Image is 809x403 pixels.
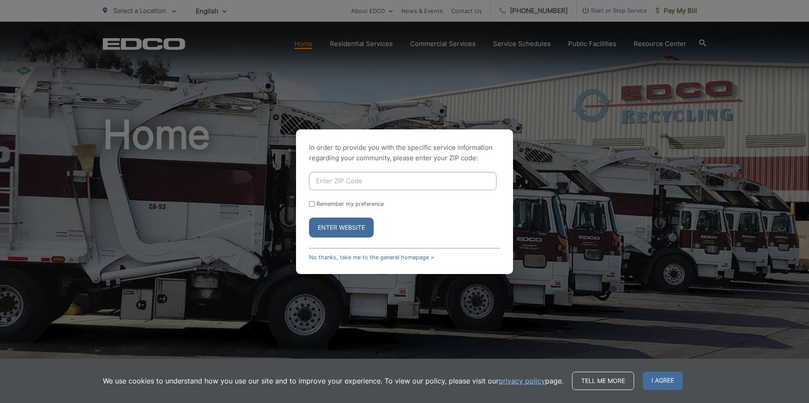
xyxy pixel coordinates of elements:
[643,372,683,390] span: I agree
[572,372,634,390] a: Tell me more
[309,254,434,261] a: No thanks, take me to the general homepage >
[103,376,563,386] p: We use cookies to understand how you use our site and to improve your experience. To view our pol...
[499,376,545,386] a: privacy policy
[309,142,500,163] p: In order to provide you with the specific service information regarding your community, please en...
[316,201,384,207] label: Remember my preference
[309,172,497,190] input: Enter ZIP Code
[309,218,374,238] button: Enter Website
